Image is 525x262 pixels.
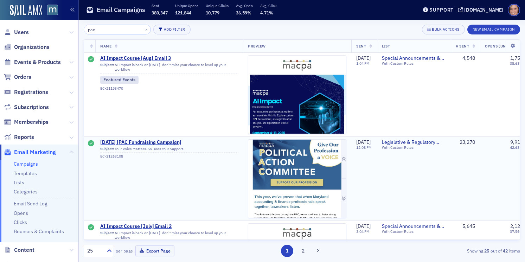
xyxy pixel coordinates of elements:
span: Organizations [14,43,50,51]
span: 380,347 [152,10,168,15]
h1: Email Campaigns [97,6,145,14]
span: Opens (Unique) [485,44,517,49]
button: Bulk Actions [422,25,465,34]
div: [DOMAIN_NAME] [464,7,504,13]
button: 2 [297,245,309,257]
span: 36.59% [236,10,251,15]
button: New Email Campaign [467,25,520,34]
div: Sent [88,224,94,231]
a: Organizations [4,43,50,51]
div: Showing out of items [379,248,520,254]
a: Clicks [14,219,27,225]
a: AI Impact Course [Aug] Email 3 [100,55,238,62]
div: Sent [88,140,94,147]
div: 42.63% [510,145,523,150]
a: Orders [4,73,31,81]
div: 2,120 [510,223,523,230]
div: Support [429,7,454,13]
div: 25 [87,247,103,255]
time: 3:04 PM [356,229,370,234]
a: Registrations [4,88,48,96]
div: Sent [88,56,94,63]
span: Users [14,28,29,36]
p: Avg. Click [260,3,277,8]
span: Subject: [100,231,114,240]
p: Unique Clicks [206,3,229,8]
span: [DATE] [356,223,371,229]
p: Unique Opens [175,3,198,8]
button: 1 [281,245,293,257]
span: [DATE] [356,55,371,61]
a: Categories [14,188,38,195]
div: EC-21153470 [100,86,238,91]
a: Lists [14,179,24,186]
a: Content [4,246,34,254]
span: Subject: [100,147,114,151]
a: View Homepage [42,5,58,17]
span: Name [100,44,111,49]
span: Email Marketing [14,148,56,156]
strong: 42 [502,248,509,254]
input: Search… [84,25,151,34]
a: Reports [4,133,34,141]
span: Subject: [100,63,114,72]
a: Campaigns [14,161,38,167]
button: Add Filter [153,25,191,34]
div: 4,548 [456,55,475,62]
div: 5,645 [456,223,475,230]
div: AI Impact is back on [DATE]- don't miss your chance to level up your workflow [100,63,238,74]
span: 10,779 [206,10,219,15]
a: Events & Products [4,58,61,66]
img: SailAMX [47,5,58,15]
span: Content [14,246,34,254]
div: 37.56% [510,229,523,234]
time: 1:04 PM [356,61,370,66]
div: Your Voice Matters. So Does Your Support. [100,147,238,153]
p: Avg. Open [236,3,253,8]
span: Subscriptions [14,103,49,111]
a: Email Send Log [14,200,47,207]
a: Bounces & Complaints [14,228,64,235]
span: # Sent [456,44,469,49]
span: Reports [14,133,34,141]
a: Subscriptions [4,103,49,111]
div: Featured Events [100,76,139,84]
div: 9,919 [510,139,523,146]
a: AI Impact Course [July] Email 2 [100,223,238,230]
div: Bulk Actions [432,27,459,31]
img: SailAMX [10,5,42,16]
button: Export Page [135,245,174,256]
div: With Custom Rules [382,145,446,150]
span: Sent [356,44,366,49]
a: Templates [14,170,37,177]
a: Legislative & Regulatory Updates [382,139,446,146]
a: Users [4,28,29,36]
span: 4.71% [260,10,273,15]
div: With Custom Rules [382,229,446,234]
label: per page [116,248,133,254]
span: Special Announcements & Special Event Invitations [382,223,446,230]
a: [DATE] [PAC Fundraising Campaign] [100,139,238,146]
a: Opens [14,210,28,216]
span: Registrations [14,88,48,96]
div: With Custom Rules [382,61,446,66]
span: Events & Products [14,58,61,66]
span: [DATE] [356,139,371,145]
div: EC-21263108 [100,154,238,159]
span: Memberships [14,118,49,126]
a: New Email Campaign [467,26,520,32]
a: Special Announcements & Special Event Invitations [382,55,446,62]
a: Email Marketing [4,148,56,156]
button: [DOMAIN_NAME] [458,7,506,12]
div: AI Impact is back on [DATE]- don't miss your chance to level up your workflow [100,231,238,242]
span: List [382,44,390,49]
span: Preview [248,44,266,49]
span: 121,844 [175,10,191,15]
strong: 25 [483,248,491,254]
